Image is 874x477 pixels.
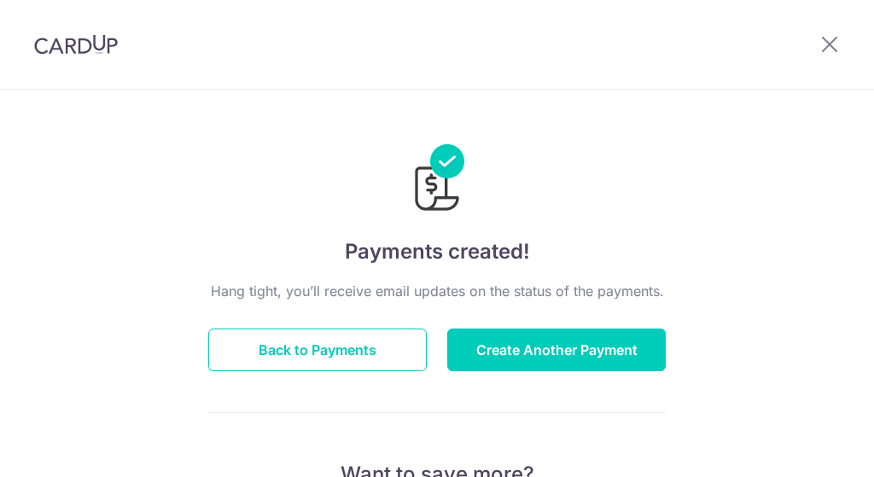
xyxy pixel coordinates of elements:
button: Create Another Payment [447,329,666,371]
p: Hang tight, you’ll receive email updates on the status of the payments. [208,281,666,301]
button: Back to Payments [208,329,427,371]
h4: Payments created! [208,236,666,267]
img: CardUp [34,34,118,55]
img: Payments [410,144,464,216]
